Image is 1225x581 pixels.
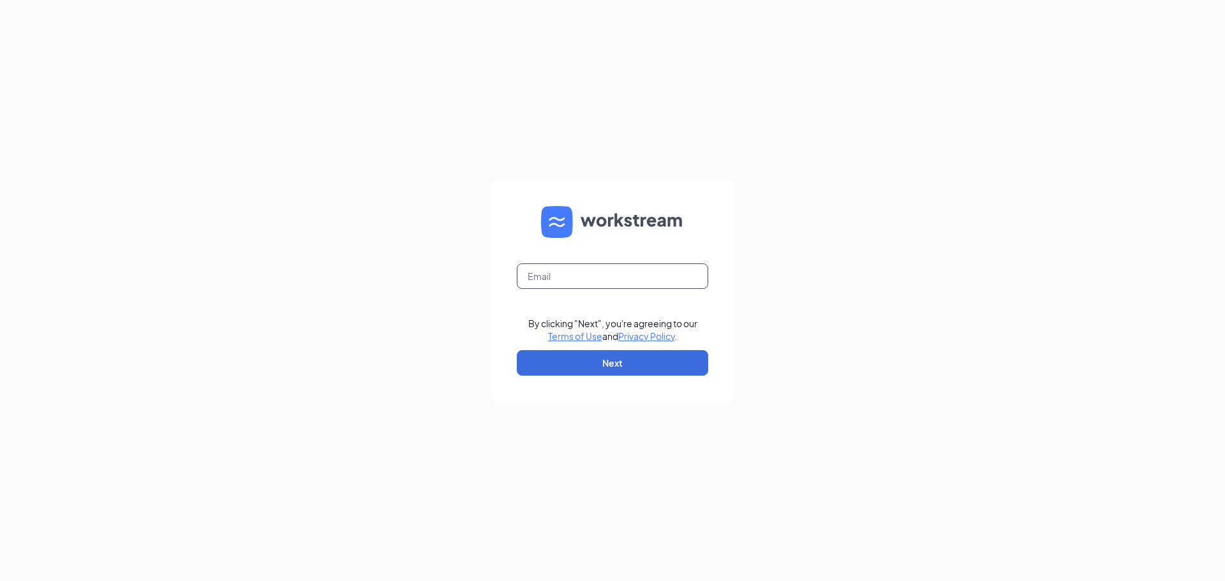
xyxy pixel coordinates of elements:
[541,206,684,238] img: WS logo and Workstream text
[517,350,708,376] button: Next
[618,330,675,342] a: Privacy Policy
[548,330,602,342] a: Terms of Use
[528,317,697,342] div: By clicking "Next", you're agreeing to our and .
[517,263,708,289] input: Email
